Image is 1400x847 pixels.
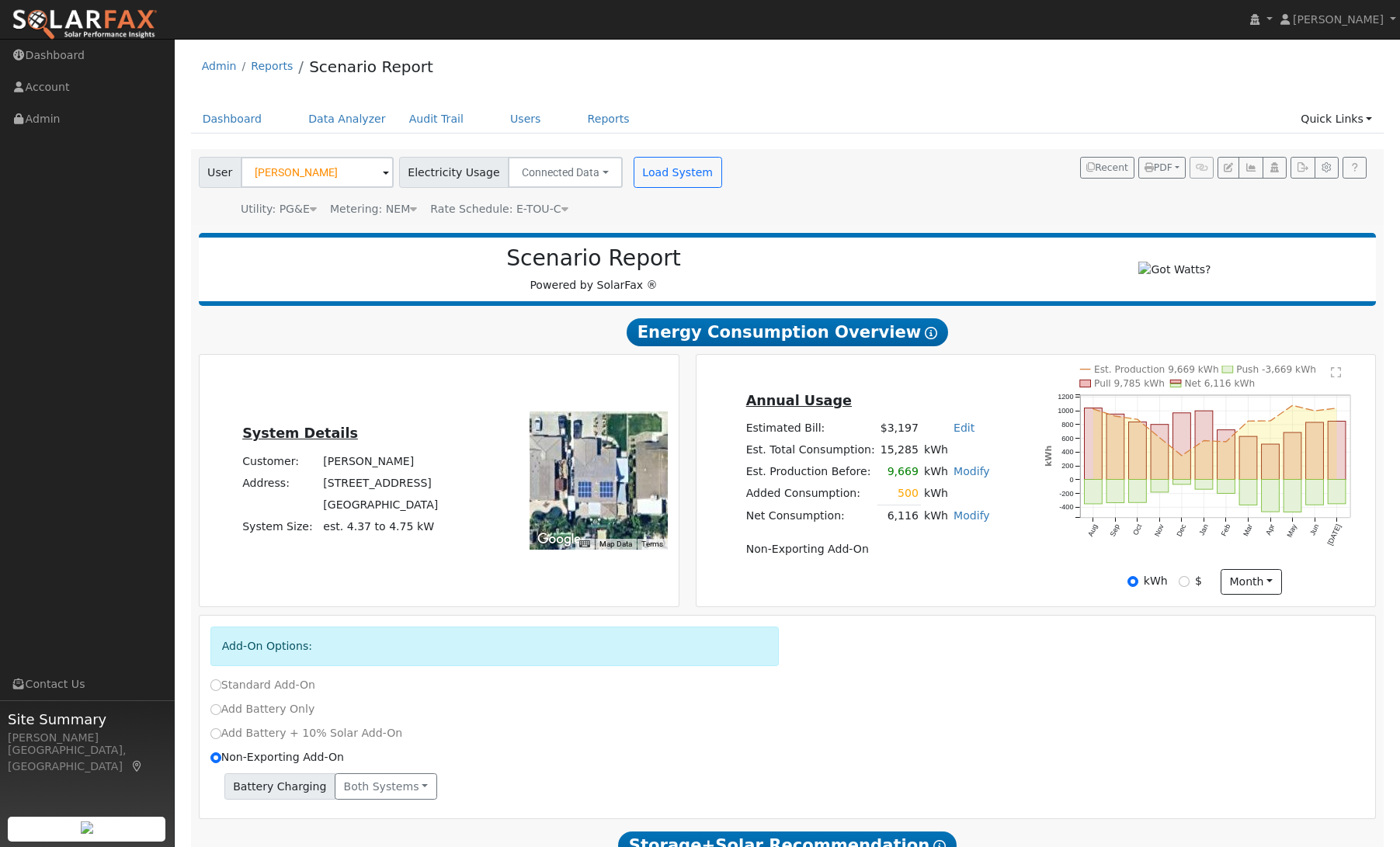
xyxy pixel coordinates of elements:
[1136,418,1139,421] circle: onclick=""
[323,520,434,533] span: est. 4.37 to 4.75 kW
[1331,366,1341,378] text: 
[1218,430,1235,480] rect: onclick=""
[398,105,475,134] a: Audit Trail
[1138,262,1211,278] img: Got Watts?
[1308,523,1320,537] text: Jun
[1176,522,1188,537] text: Dec
[1225,440,1228,443] circle: onclick=""
[241,201,317,217] div: Utility: PG&E
[335,773,437,800] button: Both systems
[1284,480,1301,512] rect: onclick=""
[1061,421,1073,429] text: 800
[399,157,509,188] span: Electricity Usage
[1286,522,1299,538] text: May
[12,9,158,41] img: SolarFax
[1185,378,1256,389] text: Net 6,116 kWh
[1198,523,1210,537] text: Jan
[1151,480,1169,492] rect: onclick=""
[641,540,663,548] a: Terms (opens in new tab)
[877,505,921,527] td: 6,116
[1059,504,1073,512] text: -400
[1314,409,1317,412] circle: onclick=""
[743,417,877,439] td: Estimated Bill:
[954,509,990,522] a: Modify
[1289,105,1384,134] a: Quick Links
[1131,522,1143,536] text: Oct
[743,505,877,527] td: Net Consumption:
[1069,476,1073,484] text: 0
[954,422,974,434] a: Edit
[1220,523,1232,538] text: Feb
[241,157,394,188] input: Select a User
[921,461,950,483] td: kWh
[743,483,877,505] td: Added Consumption:
[202,60,237,72] a: Admin
[199,157,241,188] span: User
[297,105,398,134] a: Data Analyzer
[1114,415,1117,418] circle: onclick=""
[579,539,590,550] button: Keyboard shortcuts
[240,515,321,537] td: System Size:
[81,821,93,834] img: retrieve
[1242,523,1254,538] text: Mar
[214,245,973,272] h2: Scenario Report
[1195,480,1213,490] rect: onclick=""
[210,725,403,741] label: Add Battery + 10% Solar Add-On
[1129,480,1147,503] rect: onclick=""
[321,450,441,472] td: [PERSON_NAME]
[8,709,166,730] span: Site Summary
[1195,573,1202,589] label: $
[1263,157,1287,179] button: Login As
[8,742,166,775] div: [GEOGRAPHIC_DATA], [GEOGRAPHIC_DATA]
[210,679,221,690] input: Standard Add-On
[240,450,321,472] td: Customer:
[1084,408,1102,480] rect: onclick=""
[1180,454,1183,457] circle: onclick=""
[210,749,344,765] label: Non-Exporting Add-On
[877,483,921,505] td: 500
[1336,407,1339,410] circle: onclick=""
[1262,444,1280,480] rect: onclick=""
[330,201,417,217] div: Metering: NEM
[1109,523,1121,538] text: Sep
[1265,523,1277,536] text: Apr
[1061,448,1073,456] text: 400
[627,318,948,346] span: Energy Consumption Overview
[242,425,358,441] u: System Details
[1061,462,1073,470] text: 200
[634,157,722,188] button: Load System
[321,494,441,515] td: [GEOGRAPHIC_DATA]
[1284,432,1301,480] rect: onclick=""
[1106,414,1124,479] rect: onclick=""
[743,461,877,483] td: Est. Production Before:
[1306,422,1324,480] rect: onclick=""
[1218,157,1239,179] button: Edit User
[210,701,315,717] label: Add Battery Only
[1239,480,1257,505] rect: onclick=""
[321,472,441,494] td: [STREET_ADDRESS]
[1328,422,1346,480] rect: onclick=""
[321,515,441,537] td: System Size
[533,529,585,550] img: Google
[1058,393,1073,401] text: 1200
[1269,419,1272,422] circle: onclick=""
[1138,157,1186,179] button: PDF
[1092,408,1095,411] circle: onclick=""
[1239,436,1257,479] rect: onclick=""
[210,728,221,739] input: Add Battery + 10% Solar Add-On
[1306,480,1324,505] rect: onclick=""
[224,773,335,800] span: Battery Charging
[877,439,921,460] td: 15,285
[499,105,553,134] a: Users
[1262,480,1280,512] rect: onclick=""
[1084,480,1102,505] rect: onclick=""
[1129,422,1147,480] rect: onclick=""
[1151,425,1169,480] rect: onclick=""
[1203,439,1206,443] circle: onclick=""
[1086,523,1099,538] text: Aug
[191,105,274,134] a: Dashboard
[533,529,585,550] a: Open this area in Google Maps (opens a new window)
[8,730,166,746] div: [PERSON_NAME]
[1094,378,1165,389] text: Pull 9,785 kWh
[210,752,221,763] input: Non-Exporting Add-On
